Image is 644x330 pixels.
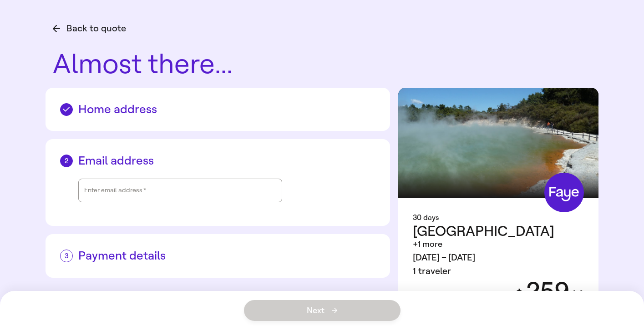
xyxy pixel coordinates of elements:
span: . 14 [569,288,584,303]
h2: Home address [60,102,375,116]
span: $ [515,287,523,303]
span: Next [307,306,337,315]
h1: Almost there... [53,50,598,79]
div: 1 traveler [413,265,584,278]
span: +1 more [413,239,442,249]
div: 259 [505,278,584,305]
button: Next [244,300,401,321]
div: [DATE] – [DATE] [413,251,584,265]
button: Back to quote [53,22,126,35]
span: [GEOGRAPHIC_DATA] [413,223,554,240]
h2: Email address [60,154,375,168]
div: 30 days [413,212,584,223]
h2: Payment details [60,249,375,263]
